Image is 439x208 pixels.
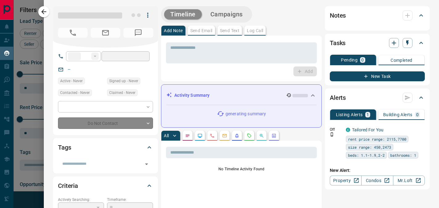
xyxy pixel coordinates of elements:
svg: Emails [222,133,227,138]
svg: Push Notification Only [330,132,334,137]
p: Listing Alerts [336,112,363,117]
span: size range: 450,2473 [348,144,391,150]
p: Building Alerts [383,112,412,117]
p: 1 [367,112,369,117]
span: No Number [123,28,153,38]
h2: Alerts [330,93,346,103]
p: generating summary [226,111,266,117]
p: No Timeline Activity Found [166,166,317,172]
button: Open [142,160,151,168]
div: Notes [330,8,425,23]
p: Timeframe: [107,197,153,202]
p: 0 [416,112,419,117]
a: Mr.Loft [393,176,425,185]
span: rent price range: 2115,7700 [348,136,406,142]
a: -- [68,67,70,72]
span: Signed up - Never [109,78,138,84]
h2: Tags [58,142,71,152]
svg: Requests [247,133,252,138]
p: 0 [361,58,364,62]
span: No Number [58,28,88,38]
span: Claimed - Never [109,90,135,96]
p: Add Note [164,28,183,33]
p: Completed [391,58,412,62]
p: All [164,134,169,138]
span: bathrooms: 1 [390,152,416,158]
h2: Notes [330,11,346,20]
a: Property [330,176,362,185]
div: Alerts [330,90,425,105]
svg: Opportunities [259,133,264,138]
svg: Calls [210,133,215,138]
a: Tailored For You [352,127,383,132]
p: Off [330,127,342,132]
button: Timeline [164,9,202,19]
p: Pending [341,58,358,62]
p: New Alert: [330,167,425,174]
div: Activity Summary [166,90,317,101]
button: New Task [330,71,425,81]
div: Criteria [58,178,153,193]
svg: Agent Actions [271,133,276,138]
span: Active - Never [60,78,83,84]
p: Actively Searching: [58,197,104,202]
svg: Listing Alerts [234,133,239,138]
div: condos.ca [346,128,350,132]
h2: Tasks [330,38,346,48]
span: beds: 1.1-1.9,2-2 [348,152,385,158]
div: Tags [58,140,153,155]
svg: Notes [185,133,190,138]
p: Activity Summary [174,92,209,99]
div: Do Not Contact [58,117,153,129]
span: Contacted - Never [60,90,90,96]
button: Campaigns [204,9,249,19]
h2: Criteria [58,181,78,191]
span: No Email [91,28,120,38]
a: Condos [361,176,393,185]
svg: Lead Browsing Activity [197,133,202,138]
div: Tasks [330,36,425,50]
